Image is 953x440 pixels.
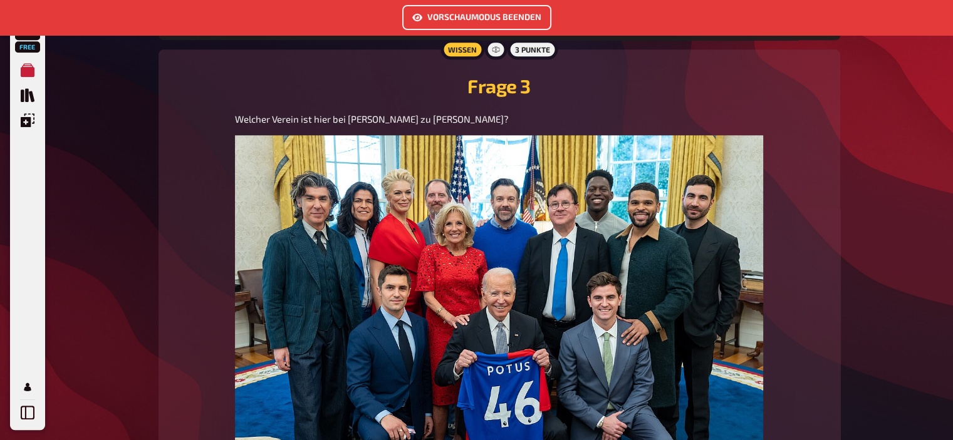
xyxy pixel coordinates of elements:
[15,108,40,133] a: Einblendungen
[15,374,40,399] a: Profil
[235,113,509,125] span: Welcher Verein ist hier bei [PERSON_NAME] zu [PERSON_NAME]?
[508,39,558,59] div: 3 Punkte
[402,5,551,30] button: Vorschaumodus beenden
[15,83,40,108] a: Quiz Sammlung
[440,39,484,59] div: Wissen
[16,43,39,51] span: Free
[174,74,825,97] h2: Frage 3
[15,58,40,83] a: Meine Quizze
[402,13,551,24] a: Vorschaumodus beenden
